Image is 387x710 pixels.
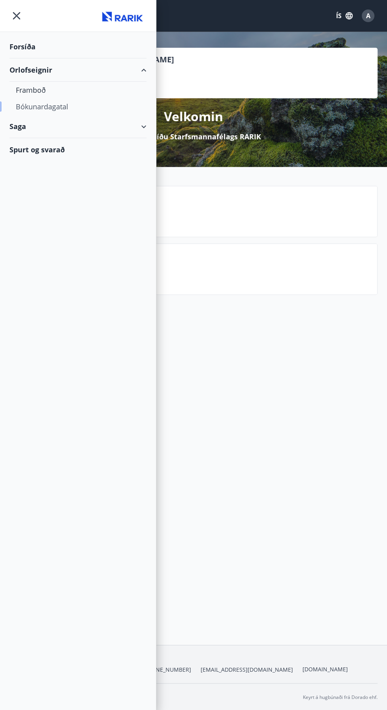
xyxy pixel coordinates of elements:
[142,666,191,674] span: [PHONE_NUMBER]
[68,264,371,277] p: Spurt og svarað
[9,115,147,138] div: Saga
[164,108,223,125] p: Velkomin
[9,35,147,58] div: Forsíða
[359,6,378,25] button: A
[99,9,147,24] img: union_logo
[201,666,293,674] span: [EMAIL_ADDRESS][DOMAIN_NAME]
[366,11,370,20] span: A
[9,58,147,82] div: Orlofseignir
[303,694,378,701] p: Keyrt á hugbúnaði frá Dorado ehf.
[68,206,371,219] p: Næstu helgi
[126,131,261,142] p: á orlofssíðu Starfsmannafélags RARIK
[302,665,348,673] a: [DOMAIN_NAME]
[332,9,357,23] button: ÍS
[9,138,147,161] div: Spurt og svarað
[9,9,24,23] button: menu
[16,98,140,115] div: Bókunardagatal
[16,82,140,98] div: Framboð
